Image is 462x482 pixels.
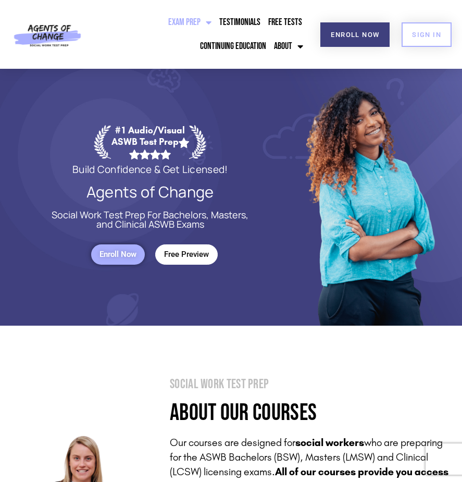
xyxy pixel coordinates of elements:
[98,10,306,58] nav: Menu
[155,244,218,265] a: Free Preview
[99,250,136,259] span: Enroll Now
[412,31,441,38] span: SIGN IN
[320,22,390,47] a: Enroll Now
[170,378,449,391] h1: Social Work Test Prep
[217,10,263,34] a: Testimonials
[166,10,214,34] a: Exam Prep
[170,401,449,425] h4: About Our Courses
[295,436,364,449] strong: social workers
[164,250,209,259] span: Free Preview
[331,31,379,38] span: Enroll Now
[301,69,438,326] img: Website Image 1 (1)
[91,244,145,265] a: Enroll Now
[402,22,452,47] a: SIGN IN
[47,210,254,229] p: Social Work Test Prep For Bachelors, Masters, and Clinical ASWB Exams
[111,125,189,159] div: #1 Audio/Visual ASWB Test Prep
[197,34,269,58] a: Continuing Education
[271,34,306,58] a: About
[266,10,305,34] a: Free Tests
